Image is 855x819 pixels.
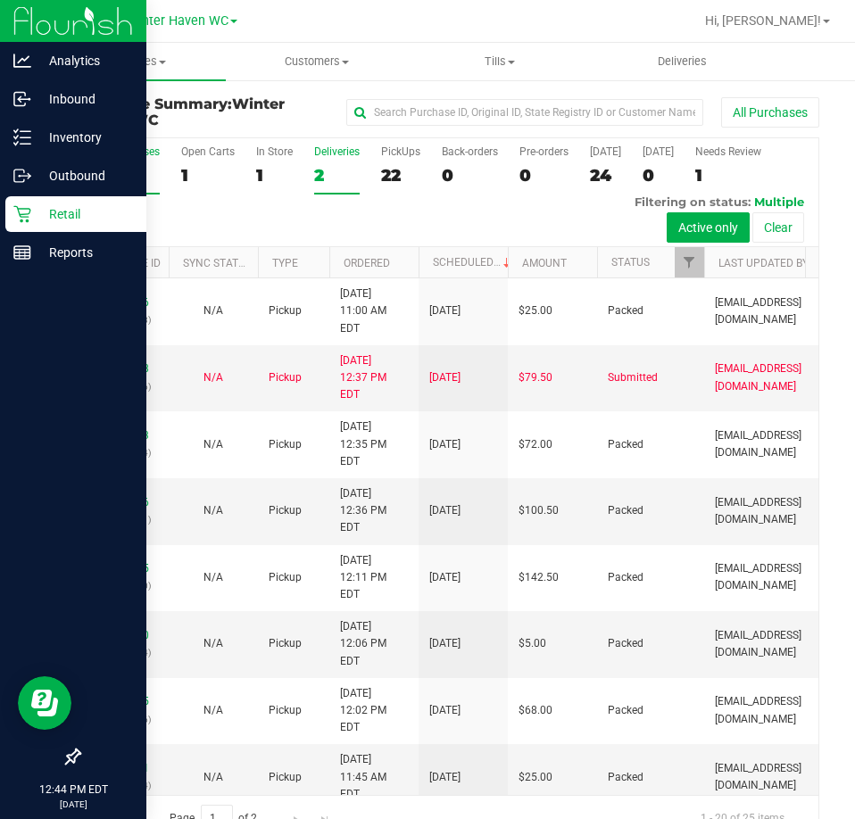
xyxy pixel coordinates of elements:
[442,145,498,158] div: Back-orders
[519,502,559,519] span: $100.50
[269,302,302,319] span: Pickup
[429,369,461,386] span: [DATE]
[590,145,621,158] div: [DATE]
[519,569,559,586] span: $142.50
[429,569,461,586] span: [DATE]
[429,702,461,719] span: [DATE]
[31,50,138,71] p: Analytics
[695,145,761,158] div: Needs Review
[752,212,804,243] button: Clear
[203,436,223,453] button: N/A
[203,569,223,586] button: N/A
[13,52,31,70] inline-svg: Analytics
[608,635,643,652] span: Packed
[608,569,643,586] span: Packed
[429,436,461,453] span: [DATE]
[31,127,138,148] p: Inventory
[608,702,643,719] span: Packed
[31,88,138,110] p: Inbound
[519,436,552,453] span: $72.00
[429,502,461,519] span: [DATE]
[590,165,621,186] div: 24
[519,769,552,786] span: $25.00
[203,304,223,317] span: Not Applicable
[203,504,223,517] span: Not Applicable
[181,165,235,186] div: 1
[409,43,592,80] a: Tills
[608,502,643,519] span: Packed
[643,145,674,158] div: [DATE]
[340,285,408,337] span: [DATE] 11:00 AM EDT
[269,769,302,786] span: Pickup
[667,212,750,243] button: Active only
[635,194,751,209] span: Filtering on status:
[340,485,408,537] span: [DATE] 12:36 PM EDT
[203,704,223,716] span: Not Applicable
[754,194,804,209] span: Multiple
[203,438,223,451] span: Not Applicable
[519,369,552,386] span: $79.50
[127,13,228,29] span: Winter Haven WC
[340,352,408,404] span: [DATE] 12:37 PM EDT
[272,257,298,269] a: Type
[675,247,704,277] a: Filter
[340,751,408,803] span: [DATE] 11:45 AM EDT
[203,502,223,519] button: N/A
[519,145,569,158] div: Pre-orders
[13,167,31,185] inline-svg: Outbound
[643,165,674,186] div: 0
[608,302,643,319] span: Packed
[269,502,302,519] span: Pickup
[203,635,223,652] button: N/A
[591,43,774,80] a: Deliveries
[31,203,138,225] p: Retail
[203,302,223,319] button: N/A
[381,165,420,186] div: 22
[519,702,552,719] span: $68.00
[269,635,302,652] span: Pickup
[13,244,31,261] inline-svg: Reports
[608,436,643,453] span: Packed
[183,257,252,269] a: Sync Status
[256,145,293,158] div: In Store
[314,145,360,158] div: Deliveries
[256,165,293,186] div: 1
[181,145,235,158] div: Open Carts
[705,13,821,28] span: Hi, [PERSON_NAME]!
[340,552,408,604] span: [DATE] 12:11 PM EDT
[519,302,552,319] span: $25.00
[429,635,461,652] span: [DATE]
[227,54,408,70] span: Customers
[433,256,514,269] a: Scheduled
[381,145,420,158] div: PickUps
[226,43,409,80] a: Customers
[13,205,31,223] inline-svg: Retail
[203,637,223,649] span: Not Applicable
[269,569,302,586] span: Pickup
[442,165,498,186] div: 0
[203,769,223,786] button: N/A
[13,128,31,146] inline-svg: Inventory
[203,371,223,384] span: Not Applicable
[519,165,569,186] div: 0
[634,54,731,70] span: Deliveries
[269,436,302,453] span: Pickup
[31,165,138,186] p: Outbound
[203,771,223,783] span: Not Applicable
[8,798,138,811] p: [DATE]
[608,769,643,786] span: Packed
[340,618,408,670] span: [DATE] 12:06 PM EDT
[608,369,658,386] span: Submitted
[203,369,223,386] button: N/A
[695,165,761,186] div: 1
[203,702,223,719] button: N/A
[721,97,819,128] button: All Purchases
[429,769,461,786] span: [DATE]
[18,676,71,730] iframe: Resource center
[429,302,461,319] span: [DATE]
[269,369,302,386] span: Pickup
[340,685,408,737] span: [DATE] 12:02 PM EDT
[269,702,302,719] span: Pickup
[344,257,390,269] a: Ordered
[410,54,591,70] span: Tills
